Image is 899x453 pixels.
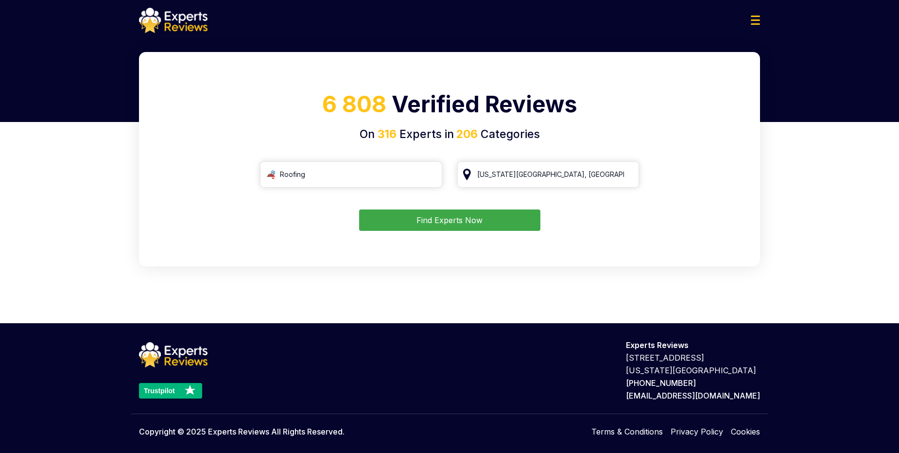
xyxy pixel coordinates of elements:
img: logo [139,342,207,367]
a: Terms & Conditions [591,426,663,437]
span: 6 808 [322,90,386,118]
input: Your City [457,161,640,188]
span: 206 [454,127,478,141]
span: 316 [378,127,397,141]
img: Menu Icon [751,16,760,25]
img: logo [139,8,207,33]
text: Trustpilot [144,387,175,395]
input: Search Category [260,161,442,188]
p: Copyright © 2025 Experts Reviews All Rights Reserved. [139,426,345,437]
a: Privacy Policy [671,426,723,437]
p: [EMAIL_ADDRESS][DOMAIN_NAME] [626,389,760,402]
button: Find Experts Now [359,209,540,231]
a: Trustpilot [139,383,207,399]
p: [US_STATE][GEOGRAPHIC_DATA] [626,364,760,377]
p: [STREET_ADDRESS] [626,351,760,364]
h1: Verified Reviews [151,87,748,126]
p: Experts Reviews [626,339,760,351]
a: Cookies [731,426,760,437]
p: [PHONE_NUMBER] [626,377,760,389]
h4: On Experts in Categories [151,126,748,143]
